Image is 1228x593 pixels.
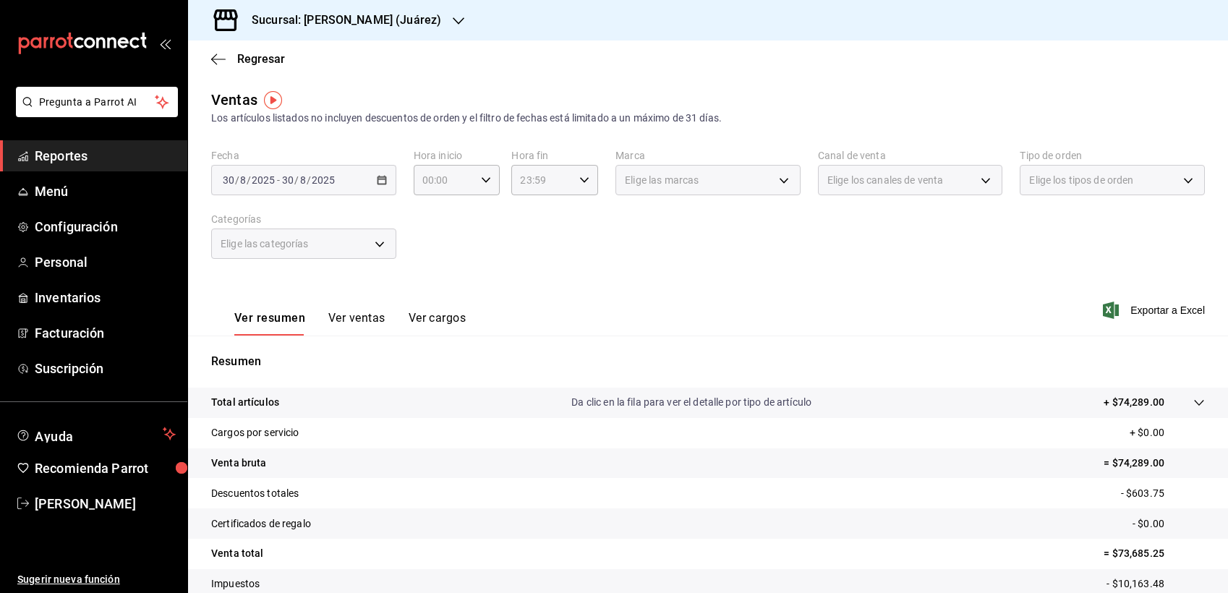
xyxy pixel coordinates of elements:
[234,311,305,336] button: Ver resumen
[17,572,176,587] span: Sugerir nueva función
[211,353,1205,370] p: Resumen
[35,252,176,272] span: Personal
[1106,302,1205,319] button: Exportar a Excel
[35,323,176,343] span: Facturación
[625,173,699,187] span: Elige las marcas
[511,150,598,161] label: Hora fin
[35,359,176,378] span: Suscripción
[211,52,285,66] button: Regresar
[311,174,336,186] input: ----
[211,89,257,111] div: Ventas
[234,311,466,336] div: navigation tabs
[39,95,155,110] span: Pregunta a Parrot AI
[222,174,235,186] input: --
[414,150,500,161] label: Hora inicio
[240,12,441,29] h3: Sucursal: [PERSON_NAME] (Juárez)
[211,111,1205,126] div: Los artículos listados no incluyen descuentos de orden y el filtro de fechas está limitado a un m...
[35,425,157,443] span: Ayuda
[251,174,276,186] input: ----
[1104,546,1205,561] p: = $73,685.25
[1121,486,1205,501] p: - $603.75
[571,395,811,410] p: Da clic en la fila para ver el detalle por tipo de artículo
[35,458,176,478] span: Recomienda Parrot
[1029,173,1133,187] span: Elige los tipos de orden
[237,52,285,66] span: Regresar
[307,174,311,186] span: /
[211,150,396,161] label: Fecha
[221,236,309,251] span: Elige las categorías
[211,395,279,410] p: Total artículos
[211,546,263,561] p: Venta total
[1130,425,1205,440] p: + $0.00
[211,456,266,471] p: Venta bruta
[211,214,396,224] label: Categorías
[294,174,299,186] span: /
[35,217,176,236] span: Configuración
[1133,516,1205,532] p: - $0.00
[277,174,280,186] span: -
[299,174,307,186] input: --
[35,146,176,166] span: Reportes
[264,91,282,109] img: Tooltip marker
[211,486,299,501] p: Descuentos totales
[409,311,466,336] button: Ver cargos
[211,516,311,532] p: Certificados de regalo
[1104,395,1164,410] p: + $74,289.00
[35,182,176,201] span: Menú
[827,173,943,187] span: Elige los canales de venta
[35,288,176,307] span: Inventarios
[281,174,294,186] input: --
[35,494,176,513] span: [PERSON_NAME]
[159,38,171,49] button: open_drawer_menu
[239,174,247,186] input: --
[1104,456,1205,471] p: = $74,289.00
[247,174,251,186] span: /
[235,174,239,186] span: /
[211,576,260,592] p: Impuestos
[818,150,1003,161] label: Canal de venta
[1107,576,1205,592] p: - $10,163.48
[10,105,178,120] a: Pregunta a Parrot AI
[1020,150,1205,161] label: Tipo de orden
[615,150,801,161] label: Marca
[16,87,178,117] button: Pregunta a Parrot AI
[211,425,299,440] p: Cargos por servicio
[328,311,385,336] button: Ver ventas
